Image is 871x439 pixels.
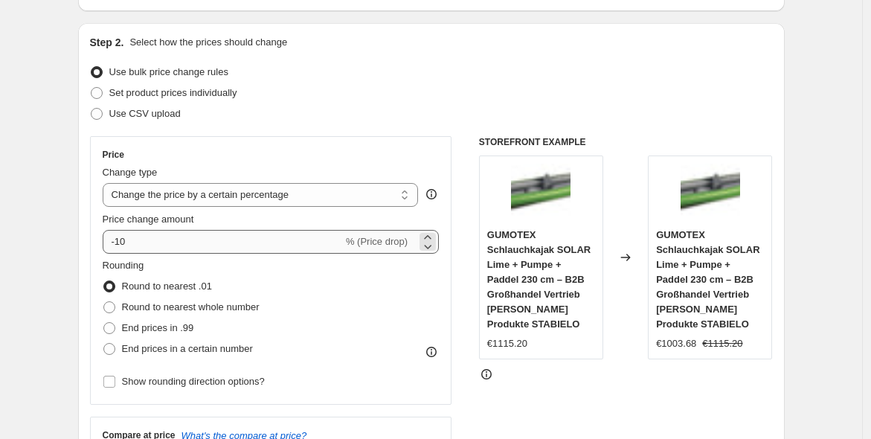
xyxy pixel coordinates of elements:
span: Round to nearest .01 [122,281,212,292]
span: Change type [103,167,158,178]
span: GUMOTEX Schlauchkajak SOLAR Lime + Pumpe + Paddel 230 cm – B2B Großhandel Vertrieb [PERSON_NAME] ... [487,229,591,330]
input: -15 [103,230,343,254]
span: Round to nearest whole number [122,301,260,313]
span: End prices in .99 [122,322,194,333]
span: Set product prices individually [109,87,237,98]
h3: Price [103,149,124,161]
p: Select how the prices should change [129,35,287,50]
span: Use bulk price change rules [109,66,228,77]
span: Show rounding direction options? [122,376,265,387]
strike: €1115.20 [702,336,742,351]
img: 41mKCyvlE5L_80x.jpg [511,164,571,223]
span: Rounding [103,260,144,271]
span: Use CSV upload [109,108,181,119]
div: help [424,187,439,202]
span: GUMOTEX Schlauchkajak SOLAR Lime + Pumpe + Paddel 230 cm – B2B Großhandel Vertrieb [PERSON_NAME] ... [656,229,759,330]
span: % (Price drop) [346,236,408,247]
div: €1003.68 [656,336,696,351]
h2: Step 2. [90,35,124,50]
span: End prices in a certain number [122,343,253,354]
span: Price change amount [103,214,194,225]
h6: STOREFRONT EXAMPLE [479,136,773,148]
img: 41mKCyvlE5L_80x.jpg [681,164,740,223]
div: €1115.20 [487,336,527,351]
